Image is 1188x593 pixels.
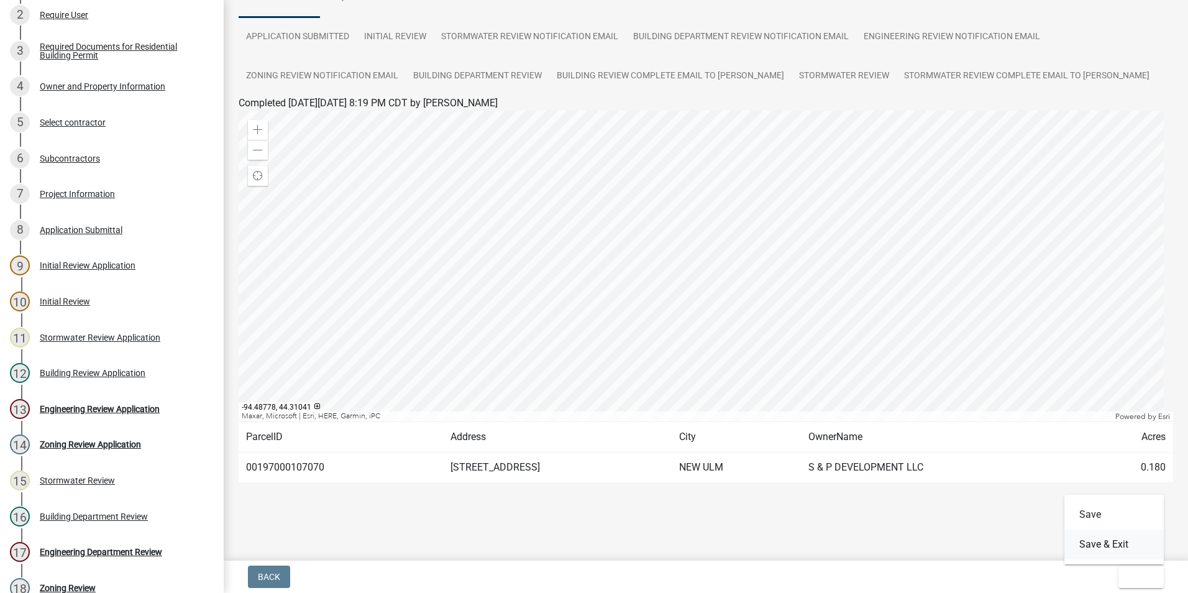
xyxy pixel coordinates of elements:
[406,57,549,96] a: Building Department Review
[10,292,30,311] div: 10
[1128,572,1146,582] span: Exit
[1064,530,1164,559] button: Save & Exit
[40,261,135,270] div: Initial Review Application
[897,57,1157,96] a: Stormwater Review Complete Email to [PERSON_NAME]
[40,154,100,163] div: Subcontractors
[40,333,160,342] div: Stormwater Review Application
[10,328,30,347] div: 11
[239,57,406,96] a: Zoning Review Notification Email
[40,584,96,592] div: Zoning Review
[357,17,434,57] a: Initial Review
[1158,412,1170,421] a: Esri
[40,476,115,485] div: Stormwater Review
[40,118,106,127] div: Select contractor
[10,220,30,240] div: 8
[792,57,897,96] a: Stormwater Review
[239,97,498,109] span: Completed [DATE][DATE] 8:19 PM CDT by [PERSON_NAME]
[1086,422,1173,453] td: Acres
[672,453,801,483] td: NEW ULM
[248,166,268,186] div: Find my location
[239,453,443,483] td: 00197000107070
[10,76,30,96] div: 4
[239,17,357,57] a: Application Submitted
[40,548,162,556] div: Engineering Department Review
[40,297,90,306] div: Initial Review
[10,149,30,168] div: 6
[10,113,30,132] div: 5
[10,542,30,562] div: 17
[248,140,268,160] div: Zoom out
[239,411,1112,421] div: Maxar, Microsoft | Esri, HERE, Garmin, iPC
[40,11,88,19] div: Require User
[10,363,30,383] div: 12
[1086,453,1173,483] td: 0.180
[434,17,626,57] a: Stormwater Review Notification Email
[10,434,30,454] div: 14
[248,566,290,588] button: Back
[1064,500,1164,530] button: Save
[856,17,1048,57] a: Engineering Review Notification Email
[40,226,122,234] div: Application Submittal
[40,42,204,60] div: Required Documents for Residential Building Permit
[40,190,115,198] div: Project Information
[40,405,160,413] div: Engineering Review Application
[248,120,268,140] div: Zoom in
[10,5,30,25] div: 2
[1064,495,1164,564] div: Exit
[40,512,148,521] div: Building Department Review
[801,453,1085,483] td: S & P DEVELOPMENT LLC
[1118,566,1164,588] button: Exit
[10,41,30,61] div: 3
[10,399,30,419] div: 13
[672,422,801,453] td: City
[10,255,30,275] div: 9
[443,422,672,453] td: Address
[443,453,672,483] td: [STREET_ADDRESS]
[1112,411,1173,421] div: Powered by
[40,440,141,449] div: Zoning Review Application
[40,82,165,91] div: Owner and Property Information
[40,369,145,377] div: Building Review Application
[10,471,30,490] div: 15
[258,572,280,582] span: Back
[801,422,1085,453] td: OwnerName
[10,507,30,526] div: 16
[239,422,443,453] td: ParcelID
[549,57,792,96] a: Building Review Complete Email to [PERSON_NAME]
[10,184,30,204] div: 7
[626,17,856,57] a: Building Department Review Notification Email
